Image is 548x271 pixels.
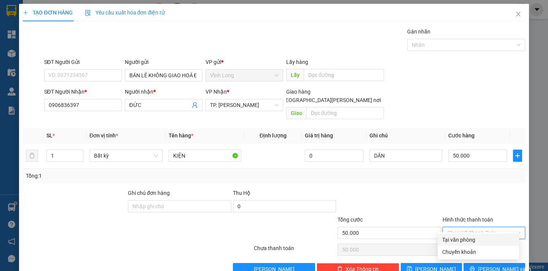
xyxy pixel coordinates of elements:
button: plus [513,150,522,162]
div: Tổng: 1 [26,172,212,180]
span: Lấy [286,69,304,81]
img: icon [85,10,91,16]
input: Dọc đường [306,107,384,119]
span: Yêu cầu xuất hóa đơn điện tử [85,10,165,16]
div: SĐT Người Gửi [44,58,122,66]
span: Giao [286,107,306,119]
span: Lấy hàng [286,59,308,65]
span: Vĩnh Long [210,70,279,81]
span: Decrease Value [75,156,83,161]
span: [GEOGRAPHIC_DATA][PERSON_NAME] nơi [277,96,384,104]
span: Cước hàng [448,132,475,139]
div: THÂN [49,25,110,34]
label: Ghi chú đơn hàng [128,190,170,196]
input: 0 [305,150,363,162]
input: Dọc đường [304,69,384,81]
span: Thu Hộ [233,190,250,196]
div: TP. [PERSON_NAME] [49,6,110,25]
div: 0919295259 [49,34,110,45]
span: SL [46,132,53,139]
span: TẠO ĐƠN HÀNG [23,10,72,16]
div: Người gửi [125,58,202,66]
button: delete [26,150,38,162]
div: Vĩnh Long [6,6,44,25]
input: Ghi chú đơn hàng [128,200,231,212]
span: Bất kỳ [94,150,158,161]
span: TP. Hồ Chí Minh [210,99,279,111]
span: close [515,11,521,17]
span: plus [513,153,522,159]
div: Tại văn phòng [442,236,515,244]
div: SĐT Người Nhận [44,88,122,96]
span: VP Nhận [205,89,227,95]
input: VD: Bàn, Ghế [169,150,241,162]
button: Close [508,4,529,25]
span: Tổng cước [338,217,363,223]
span: user-add [192,102,198,108]
input: Ghi Chú [370,150,442,162]
span: Đơn vị tính [89,132,118,139]
div: VP gửi [205,58,283,66]
label: Gán nhãn [407,29,430,35]
div: Chưa thanh toán [253,244,337,257]
span: Nhận: [49,7,68,15]
span: Tên hàng [169,132,193,139]
label: Hình thức thanh toán [443,217,493,223]
span: Định lượng [260,132,287,139]
span: plus [23,10,28,15]
th: Ghi chú [366,128,445,143]
span: Gửi: [6,7,18,15]
div: BÁN LẺ KHÔNG GIAO HOÁ ĐƠN [6,25,44,61]
span: down [77,156,81,161]
span: Increase Value [75,150,83,156]
div: Chuyển khoản [442,248,515,256]
span: up [77,151,81,156]
div: Người nhận [125,88,202,96]
span: Giao hàng [286,89,311,95]
span: Giá trị hàng [305,132,333,139]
